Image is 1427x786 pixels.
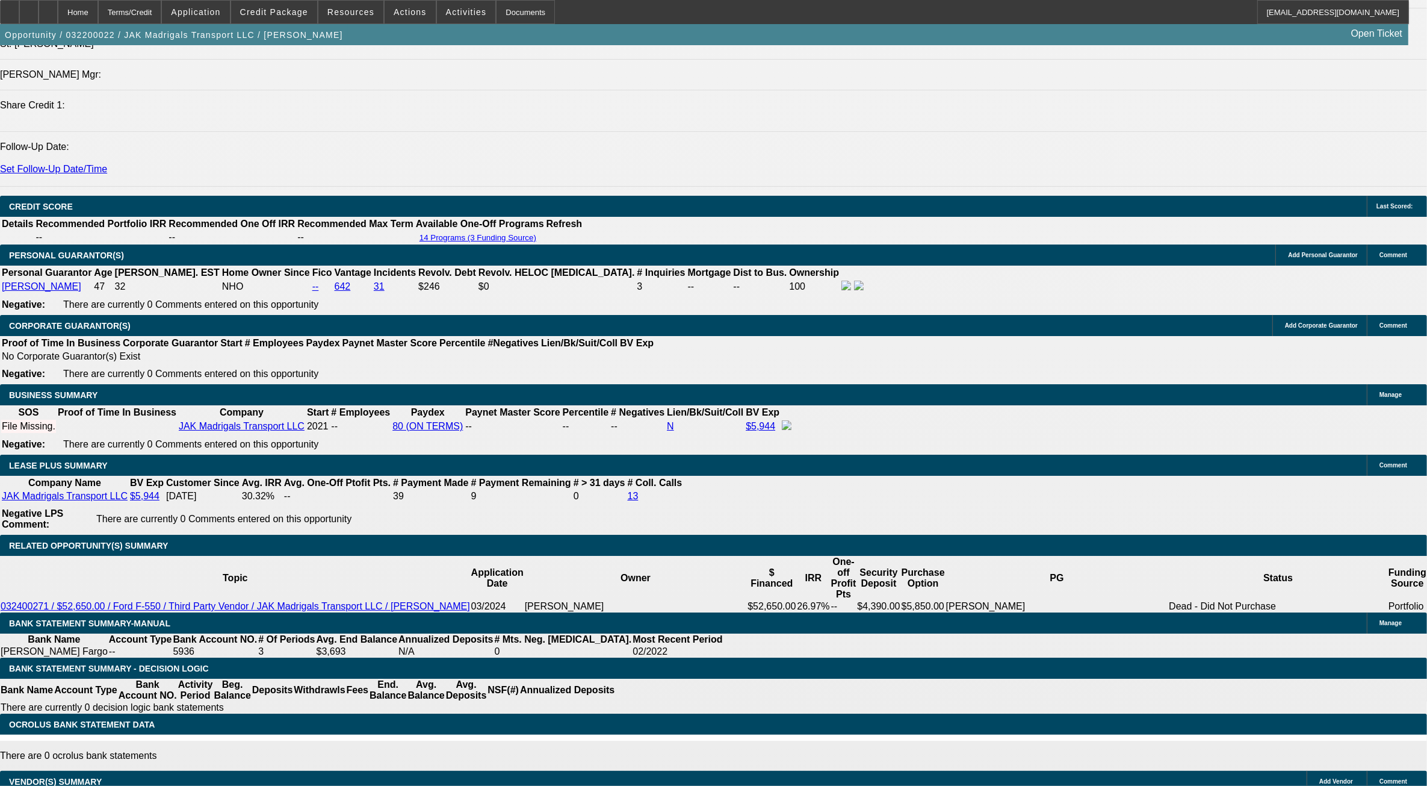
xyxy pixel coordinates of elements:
b: Dist to Bus. [734,267,787,278]
a: JAK Madrigals Transport LLC [2,491,128,501]
b: Fico [312,267,332,278]
b: Avg. One-Off Ptofit Pts. [284,478,391,488]
th: Beg. Balance [213,679,251,702]
b: Avg. IRR [242,478,282,488]
td: 26.97% [796,600,830,613]
th: Annualized Deposits [519,679,615,702]
td: -- [168,231,296,243]
th: Recommended One Off IRR [168,218,296,230]
span: BANK STATEMENT SUMMARY-MANUAL [9,619,170,628]
a: -- [312,281,319,292]
th: IRR [796,556,830,600]
a: Open Ticket [1346,23,1407,44]
div: -- [465,421,560,432]
b: Lien/Bk/Suit/Coll [667,407,743,417]
span: RELATED OPPORTUNITY(S) SUMMARY [9,541,168,551]
div: -- [563,421,608,432]
b: Mortgage [688,267,731,278]
b: # > 31 days [574,478,625,488]
span: Resources [327,7,374,17]
img: linkedin-icon.png [854,281,864,290]
img: facebook-icon.png [841,281,851,290]
th: Account Type [108,634,173,646]
span: Application [171,7,220,17]
th: NSF(#) [487,679,519,702]
span: CORPORATE GUARANTOR(S) [9,321,131,331]
a: [PERSON_NAME] [2,281,81,292]
th: Most Recent Period [632,634,723,646]
b: Negative: [2,299,45,310]
b: Percentile [439,338,485,348]
span: Add Personal Guarantor [1288,252,1358,258]
td: 47 [93,280,113,293]
span: Bank Statement Summary - Decision Logic [9,664,209,673]
td: 03/2024 [471,600,524,613]
b: Home Owner Since [222,267,310,278]
a: 80 (ON TERMS) [392,421,463,431]
b: Revolv. HELOC [MEDICAL_DATA]. [478,267,635,278]
button: 14 Programs (3 Funding Source) [416,232,540,243]
td: 9 [470,490,571,502]
th: Proof of Time In Business [57,407,177,419]
th: Deposits [252,679,294,702]
b: Vantage [335,267,371,278]
th: $ Financed [747,556,796,600]
span: There are currently 0 Comments entered on this opportunity [63,439,318,449]
b: Percentile [563,407,608,417]
b: Corporate Guarantor [123,338,218,348]
b: Paynet Master Score [342,338,437,348]
button: Actions [385,1,436,23]
th: End. Balance [369,679,407,702]
b: Negative: [2,369,45,379]
b: Ownership [789,267,839,278]
button: Activities [437,1,496,23]
td: 0 [494,646,632,658]
b: Company Name [28,478,101,488]
td: 30.32% [241,490,282,502]
img: facebook-icon.png [782,420,791,430]
b: BV Exp [620,338,654,348]
button: Credit Package [231,1,317,23]
b: # Payment Made [393,478,468,488]
td: [PERSON_NAME] [524,600,748,613]
span: Comment [1379,462,1407,469]
b: Negative LPS Comment: [2,508,63,529]
b: Start [220,338,242,348]
b: Personal Guarantor [2,267,91,278]
b: Start [307,407,329,417]
span: Add Corporate Guarantor [1285,322,1358,329]
span: LEASE PLUS SUMMARY [9,461,108,470]
b: # Negatives [611,407,664,417]
td: $5,850.00 [901,600,946,613]
th: Proof of Time In Business [1,337,121,349]
th: Details [1,218,34,230]
td: -- [108,646,173,658]
th: Refresh [546,218,583,230]
td: No Corporate Guarantor(s) Exist [1,351,659,363]
a: N [667,421,674,431]
span: Activities [446,7,487,17]
td: Dead - Did Not Purchase [1168,600,1388,613]
th: Recommended Portfolio IRR [35,218,167,230]
th: One-off Profit Pts [831,556,857,600]
b: Age [94,267,112,278]
td: 3 [258,646,315,658]
td: 0 [573,490,626,502]
th: PG [946,556,1169,600]
b: # Inquiries [637,267,685,278]
td: -- [297,231,414,243]
b: Company [220,407,264,417]
b: [PERSON_NAME]. EST [115,267,220,278]
span: Opportunity / 032200022 / JAK Madrigals Transport LLC / [PERSON_NAME] [5,30,343,40]
th: Recommended Max Term [297,218,414,230]
th: Purchase Option [901,556,946,600]
td: 100 [788,280,840,293]
span: BUSINESS SUMMARY [9,390,98,400]
td: $3,693 [316,646,398,658]
th: Available One-Off Programs [415,218,545,230]
b: # Employees [245,338,304,348]
td: $52,650.00 [747,600,796,613]
div: File Missing. [2,421,55,432]
td: -- [283,490,391,502]
th: Avg. Balance [407,679,445,702]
